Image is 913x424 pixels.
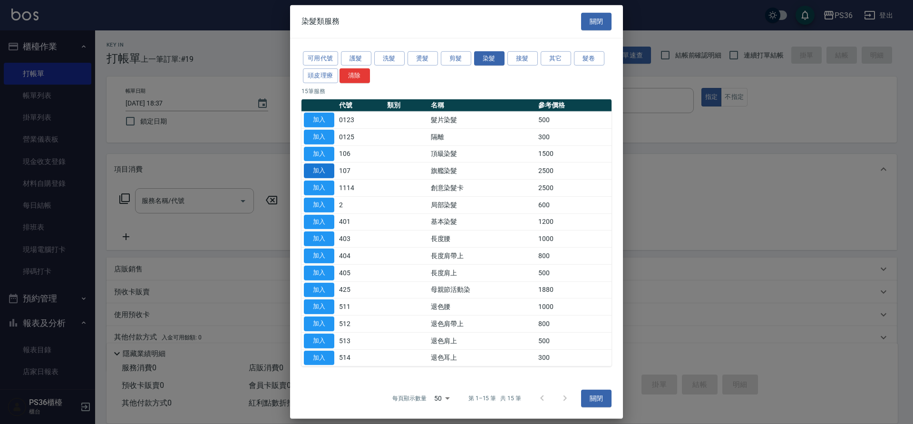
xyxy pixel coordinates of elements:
button: 加入 [304,299,334,314]
td: 500 [536,264,612,281]
button: 加入 [304,198,334,212]
td: 長度腰 [428,231,536,248]
td: 0125 [337,128,385,145]
p: 15 筆服務 [301,87,612,96]
td: 隔離 [428,128,536,145]
td: 2500 [536,179,612,196]
td: 404 [337,247,385,264]
td: 107 [337,163,385,180]
td: 1114 [337,179,385,196]
td: 長度肩帶上 [428,247,536,264]
td: 退色腰 [428,299,536,316]
td: 300 [536,128,612,145]
td: 800 [536,315,612,332]
button: 可用代號 [303,51,338,66]
button: 接髮 [507,51,538,66]
td: 長度肩上 [428,264,536,281]
th: 代號 [337,99,385,112]
button: 加入 [304,249,334,263]
button: 關閉 [581,13,612,30]
td: 500 [536,111,612,128]
td: 425 [337,281,385,299]
td: 403 [337,231,385,248]
td: 106 [337,145,385,163]
button: 加入 [304,181,334,195]
button: 加入 [304,113,334,127]
td: 退色耳上 [428,349,536,366]
button: 染髮 [474,51,505,66]
td: 2 [337,196,385,213]
td: 退色肩帶上 [428,315,536,332]
button: 頭皮理療 [303,68,338,83]
button: 其它 [541,51,571,66]
button: 洗髮 [374,51,405,66]
td: 1880 [536,281,612,299]
span: 染髮類服務 [301,17,340,26]
button: 剪髮 [441,51,471,66]
td: 1500 [536,145,612,163]
button: 加入 [304,164,334,178]
td: 600 [536,196,612,213]
p: 每頁顯示數量 [392,394,427,403]
td: 512 [337,315,385,332]
th: 類別 [385,99,428,112]
button: 加入 [304,282,334,297]
td: 800 [536,247,612,264]
td: 1000 [536,299,612,316]
button: 護髮 [341,51,371,66]
td: 創意染髮卡 [428,179,536,196]
td: 局部染髮 [428,196,536,213]
button: 加入 [304,317,334,331]
td: 2500 [536,163,612,180]
td: 髮片染髮 [428,111,536,128]
td: 405 [337,264,385,281]
th: 參考價格 [536,99,612,112]
td: 514 [337,349,385,366]
button: 加入 [304,214,334,229]
button: 加入 [304,146,334,161]
td: 1200 [536,213,612,231]
td: 300 [536,349,612,366]
button: 加入 [304,334,334,348]
button: 加入 [304,231,334,246]
button: 關閉 [581,390,612,407]
button: 加入 [304,130,334,145]
td: 401 [337,213,385,231]
p: 第 1–15 筆 共 15 筆 [468,394,521,403]
td: 退色肩上 [428,332,536,349]
button: 加入 [304,350,334,365]
td: 旗艦染髮 [428,163,536,180]
div: 50 [430,385,453,411]
td: 1000 [536,231,612,248]
button: 清除 [340,68,370,83]
td: 母親節活動染 [428,281,536,299]
td: 500 [536,332,612,349]
th: 名稱 [428,99,536,112]
button: 加入 [304,266,334,280]
td: 頂級染髮 [428,145,536,163]
td: 511 [337,299,385,316]
td: 0123 [337,111,385,128]
td: 513 [337,332,385,349]
button: 燙髮 [408,51,438,66]
td: 基本染髮 [428,213,536,231]
button: 髮卷 [574,51,604,66]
